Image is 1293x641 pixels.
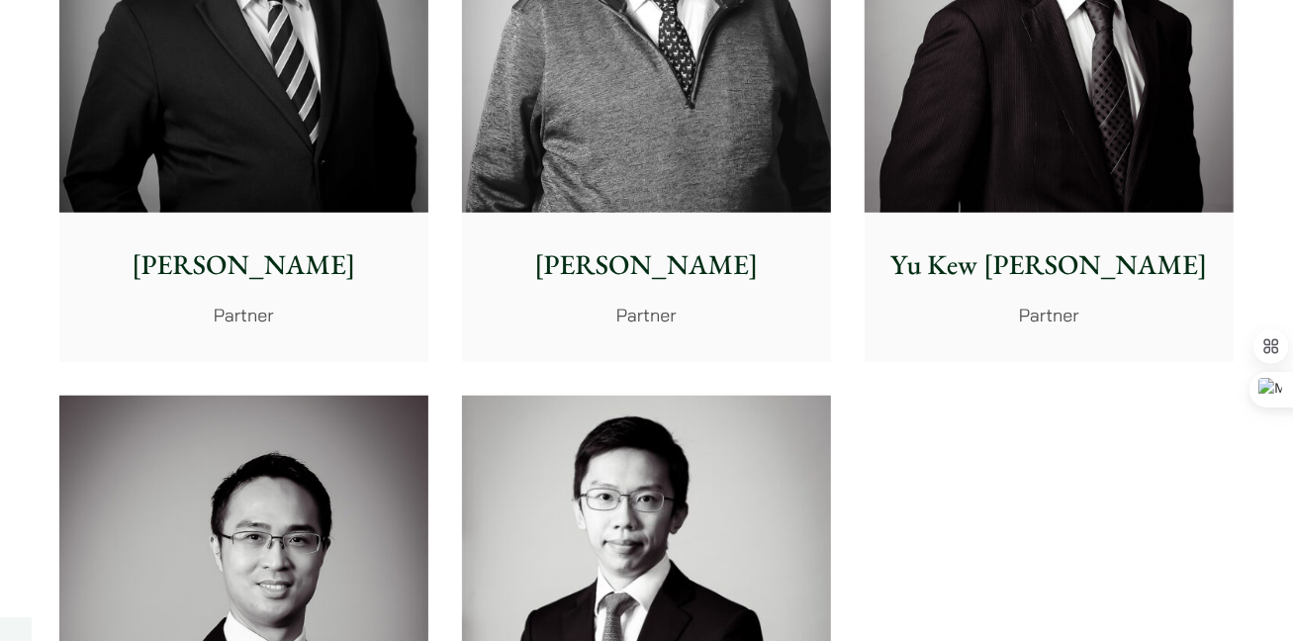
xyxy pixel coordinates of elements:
p: Partner [880,302,1218,328]
p: Partner [75,302,413,328]
p: [PERSON_NAME] [75,244,413,286]
p: [PERSON_NAME] [478,244,815,286]
p: Yu Kew [PERSON_NAME] [880,244,1218,286]
p: Partner [478,302,815,328]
